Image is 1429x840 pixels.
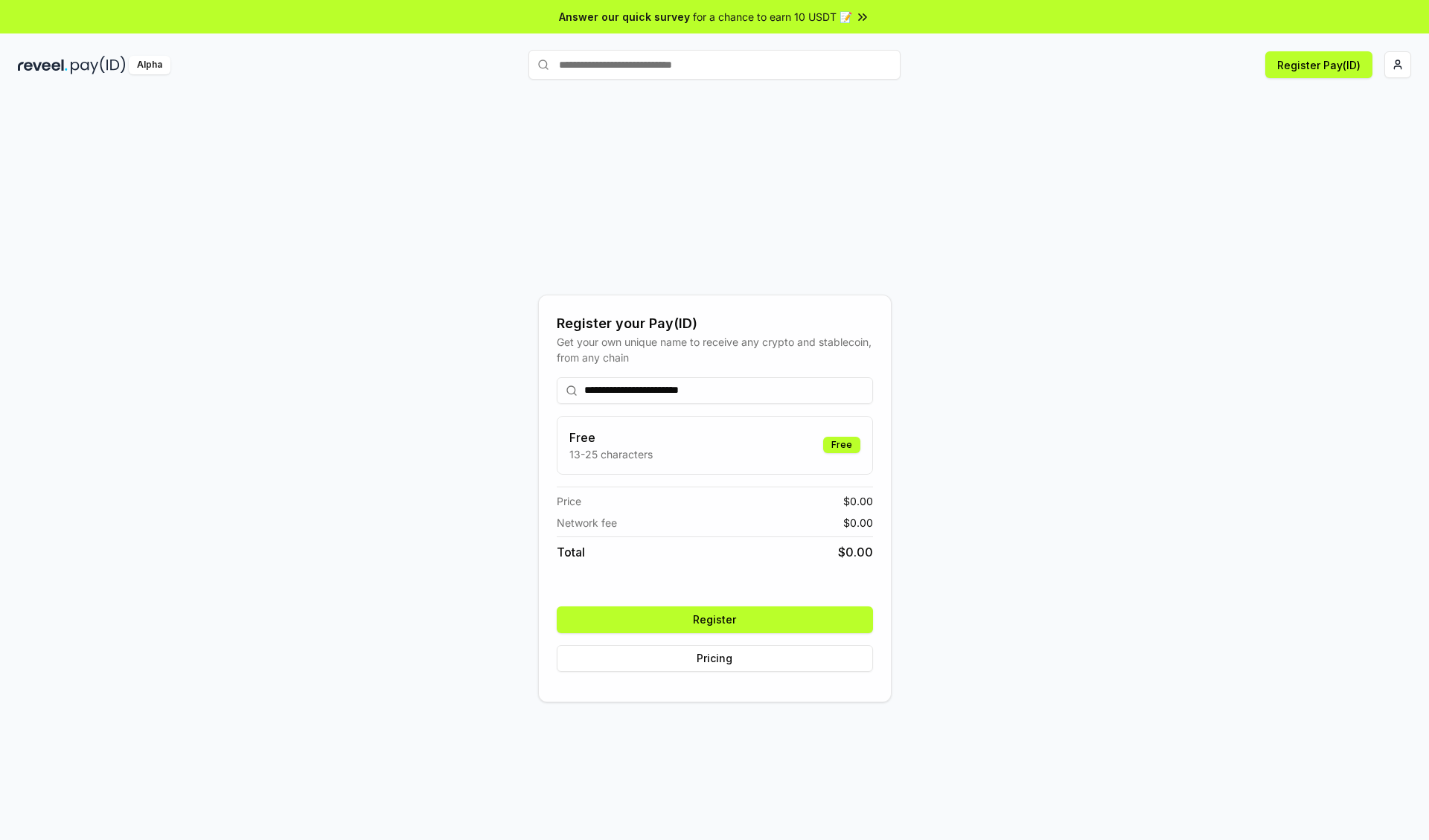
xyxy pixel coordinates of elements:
[843,515,873,530] span: $ 0.00
[557,645,873,672] button: Pricing
[71,56,126,74] img: pay_id
[569,429,653,446] h3: Free
[693,9,852,25] span: for a chance to earn 10 USDT 📝
[18,56,68,74] img: reveel_dark
[1265,51,1372,78] button: Register Pay(ID)
[569,446,653,462] p: 13-25 characters
[823,437,860,453] div: Free
[557,543,585,561] span: Total
[129,56,170,74] div: Alpha
[838,543,873,561] span: $ 0.00
[559,9,690,25] span: Answer our quick survey
[557,515,617,530] span: Network fee
[557,313,873,334] div: Register your Pay(ID)
[557,606,873,633] button: Register
[843,493,873,509] span: $ 0.00
[557,334,873,365] div: Get your own unique name to receive any crypto and stablecoin, from any chain
[557,493,581,509] span: Price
